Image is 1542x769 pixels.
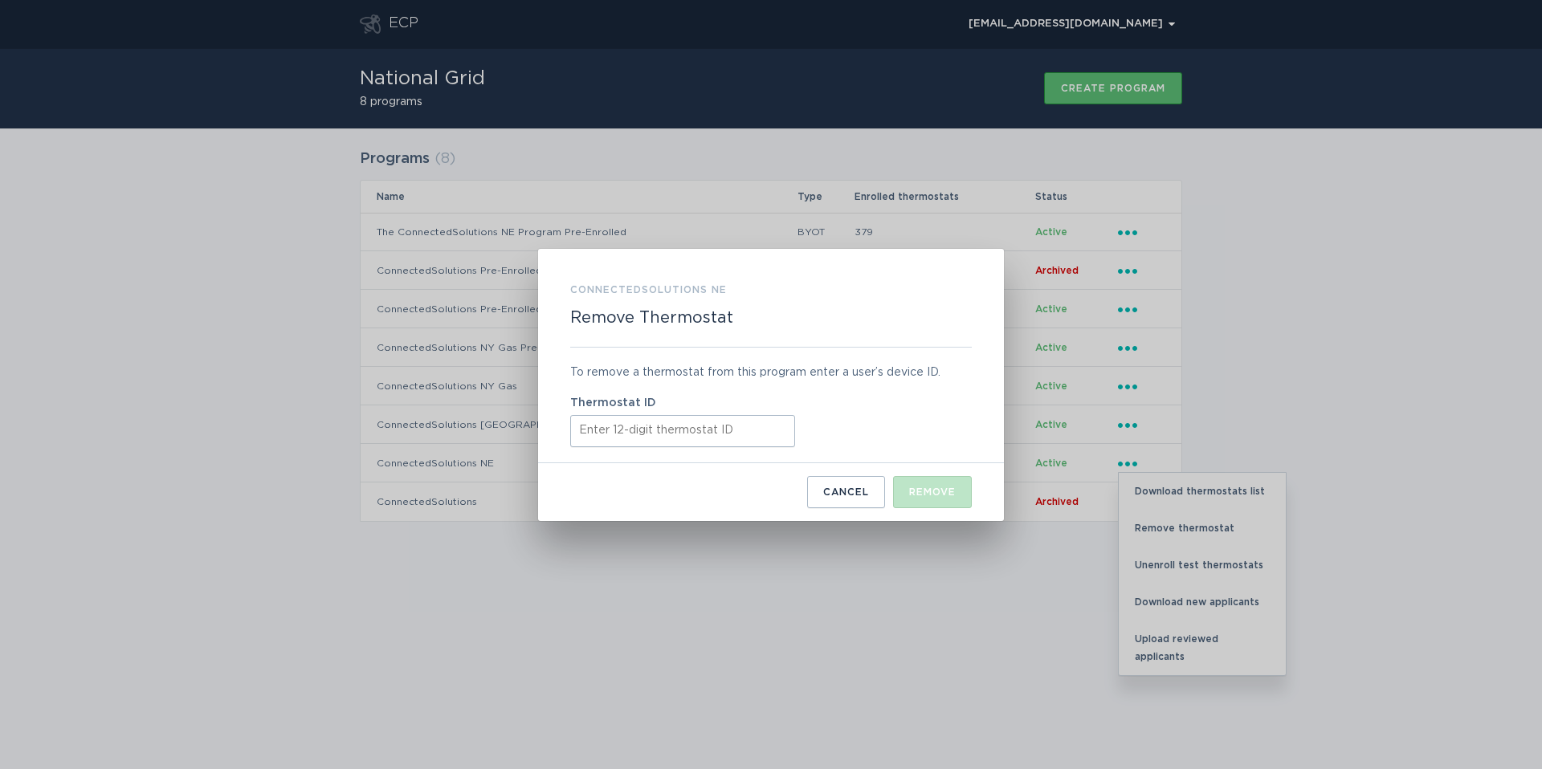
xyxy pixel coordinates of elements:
div: To remove a thermostat from this program enter a user’s device ID. [570,364,972,381]
h3: ConnectedSolutions NE [570,281,727,299]
label: Thermostat ID [570,397,972,409]
div: Remove [909,487,956,497]
input: Thermostat ID [570,415,795,447]
button: Remove [893,476,972,508]
div: Remove Thermostat [538,249,1004,521]
button: Cancel [807,476,885,508]
h2: Remove Thermostat [570,308,733,328]
div: Cancel [823,487,869,497]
